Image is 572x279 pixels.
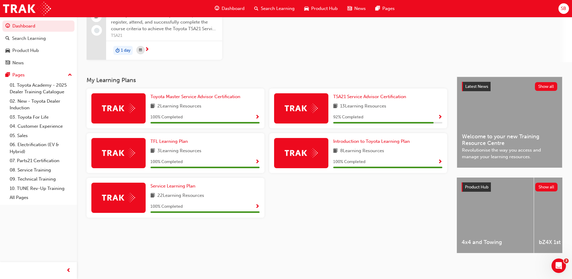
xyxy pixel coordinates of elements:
a: Introduction to Toyota Learning Plan [333,138,412,145]
button: Show Progress [255,158,260,166]
a: 10. TUNE Rev-Up Training [7,184,74,193]
a: news-iconNews [343,2,371,15]
span: 100 % Completed [333,159,365,165]
a: 06. Electrification (EV & Hybrid) [7,140,74,156]
a: 4x4 and Towing [457,178,534,253]
img: Trak [285,148,318,158]
a: Toyota Master Service Advisor Certification [150,93,243,100]
a: Product Hub [2,45,74,56]
span: 100 % Completed [150,203,183,210]
a: 03. Toyota For Life [7,113,74,122]
span: news-icon [347,5,352,12]
a: Search Learning [2,33,74,44]
a: car-iconProduct Hub [299,2,343,15]
span: 3 [564,258,569,263]
a: Latest NewsShow all [462,82,557,91]
span: guage-icon [5,24,10,29]
button: Pages [2,69,74,81]
a: 04. Customer Experience [7,122,74,131]
div: Search Learning [12,35,46,42]
span: Search Learning [261,5,295,12]
img: Trak [102,148,135,158]
a: Dashboard [2,21,74,32]
span: book-icon [333,103,338,110]
span: 8 Learning Resources [340,147,384,155]
span: As a Toyota Service Advisor you are required to register, attend, and successfully complete the c... [111,12,217,32]
span: Welcome to your new Training Resource Centre [462,133,557,147]
span: News [354,5,366,12]
span: TFL Learning Plan [150,139,188,144]
span: book-icon [333,147,338,155]
span: 1 day [121,47,131,54]
a: Latest NewsShow allWelcome to your new Training Resource CentreRevolutionise the way you access a... [457,77,562,168]
a: guage-iconDashboard [210,2,249,15]
a: pages-iconPages [371,2,400,15]
span: Latest News [465,84,488,89]
span: duration-icon [115,46,120,54]
span: Dashboard [222,5,245,12]
a: Product HubShow all [462,182,558,192]
span: book-icon [150,192,155,200]
span: 3 Learning Resources [157,147,201,155]
span: book-icon [150,147,155,155]
button: SB [558,3,569,14]
h3: My Learning Plans [87,77,447,84]
div: Product Hub [12,47,39,54]
span: Show Progress [438,159,442,165]
a: All Pages [7,193,74,202]
img: Trak [3,2,51,15]
a: search-iconSearch Learning [249,2,299,15]
a: 08. Service Training [7,165,74,175]
button: Show all [535,82,558,91]
a: 01. Toyota Academy - 2025 Dealer Training Catalogue [7,81,74,97]
iframe: Intercom live chat [551,258,566,273]
span: 92 % Completed [333,114,363,121]
a: 09. Technical Training [7,175,74,184]
span: SB [561,5,566,12]
span: 4x4 and Towing [462,239,529,246]
span: prev-icon [66,267,71,274]
button: Show Progress [255,203,260,210]
span: next-icon [145,47,149,53]
a: 07. Parts21 Certification [7,156,74,165]
span: pages-icon [375,5,380,12]
div: News [12,59,24,66]
a: TFL Learning Plan [150,138,190,145]
span: 13 Learning Resources [340,103,386,110]
span: 100 % Completed [150,159,183,165]
span: Show Progress [255,204,260,210]
img: Trak [102,104,135,113]
div: Pages [12,72,25,79]
span: guage-icon [215,5,219,12]
span: calendar-icon [139,46,142,54]
span: 22 Learning Resources [157,192,204,200]
span: book-icon [150,103,155,110]
button: Show Progress [438,114,442,121]
span: search-icon [5,36,10,41]
span: search-icon [254,5,258,12]
span: Show Progress [255,115,260,120]
button: Show all [535,183,558,191]
span: Show Progress [438,115,442,120]
a: TSA21 Service Advisor Certification [333,93,409,100]
span: Product Hub [465,184,488,190]
span: Service Learning Plan [150,183,195,189]
span: Toyota Master Service Advisor Certification [150,94,240,99]
a: 05. Sales [7,131,74,140]
a: News [2,57,74,69]
img: Trak [285,104,318,113]
span: Product Hub [311,5,338,12]
span: TSA21 [111,32,217,39]
a: Service Learning Plan [150,183,198,190]
span: pages-icon [5,72,10,78]
span: car-icon [304,5,309,12]
span: Show Progress [255,159,260,165]
span: TSA21 Service Advisor Certification [333,94,406,99]
button: Show Progress [255,114,260,121]
span: learningRecordVerb_NONE-icon [94,28,100,33]
a: 02. New - Toyota Dealer Induction [7,97,74,113]
span: car-icon [5,48,10,53]
span: Revolutionise the way you access and manage your learning resources. [462,147,557,160]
